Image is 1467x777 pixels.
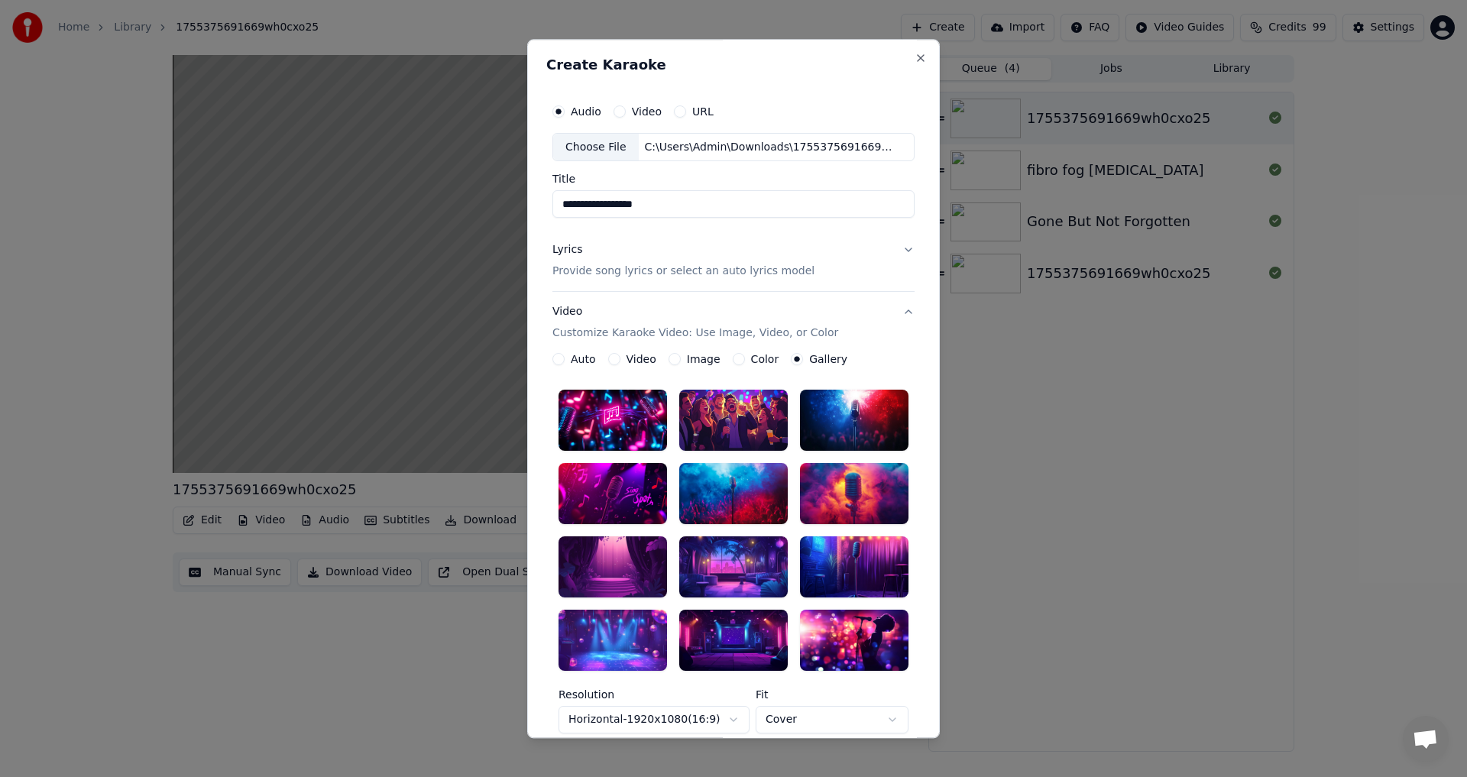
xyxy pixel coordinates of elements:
div: Lyrics [552,243,582,258]
label: Resolution [559,689,750,700]
label: Color [751,355,779,365]
label: Title [552,174,915,185]
label: Fit [756,689,908,700]
button: LyricsProvide song lyrics or select an auto lyrics model [552,231,915,292]
label: Video [632,106,662,117]
label: Gallery [809,355,847,365]
div: Video [552,305,838,342]
label: Video [627,355,656,365]
h2: Create Karaoke [546,58,921,72]
div: C:\Users\Admin\Downloads\1755375691669wh0cxo25.mp3 [639,140,899,155]
label: Auto [571,355,596,365]
label: URL [692,106,714,117]
label: Audio [571,106,601,117]
div: Choose File [553,134,639,161]
p: Provide song lyrics or select an auto lyrics model [552,264,814,280]
p: Customize Karaoke Video: Use Image, Video, or Color [552,326,838,342]
button: VideoCustomize Karaoke Video: Use Image, Video, or Color [552,293,915,354]
label: Image [687,355,721,365]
